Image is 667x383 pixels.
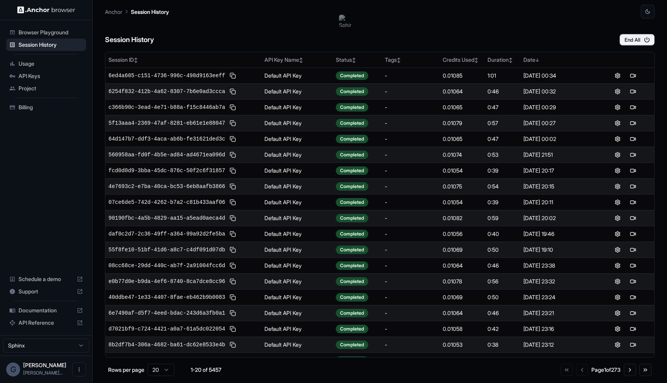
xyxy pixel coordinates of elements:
span: Schedule a demo [19,275,74,283]
span: 07ce6de5-742d-4262-b7a2-c81b433aaf06 [108,198,225,206]
div: 0:50 [488,293,518,301]
div: Duration [488,56,518,64]
div: - [385,262,437,269]
div: 0.01082 [443,214,481,222]
span: 6ed4a605-c151-4736-996c-498d9163eeff [108,72,225,80]
div: - [385,293,437,301]
div: Completed [336,325,368,333]
div: - [385,88,437,95]
span: Usage [19,60,83,68]
div: 0.01069 [443,246,481,254]
img: Anchor Logo [17,6,75,14]
td: Default API Key [261,68,333,83]
td: Default API Key [261,273,333,289]
div: Documentation [6,304,86,317]
div: Completed [336,261,368,270]
div: Schedule a demo [6,273,86,285]
span: Support [19,288,74,295]
div: - [385,214,437,222]
span: 64d147b7-ddf3-4aca-ab6b-fe31621ded3c [108,135,225,143]
td: Default API Key [261,83,333,99]
div: 0.01065 [443,135,481,143]
div: - [385,198,437,206]
div: G [6,363,20,376]
div: Completed [336,277,368,286]
div: 0:38 [488,341,518,349]
span: 4e7693c2-e7ba-40ca-bc53-6eb8aafb3866 [108,183,225,190]
span: ↕ [299,57,303,63]
div: 0:47 [488,135,518,143]
span: 40ddbe47-1e33-4407-8fae-eb462b9b0083 [108,293,225,301]
span: Documentation [19,307,74,314]
div: 0.01053 [443,341,481,349]
span: Browser Playground [19,29,83,36]
div: 0.01069 [443,293,481,301]
div: - [385,246,437,254]
div: [DATE] 23:32 [523,278,593,285]
p: Anchor [105,8,122,16]
p: Session History [131,8,169,16]
div: Completed [336,198,368,207]
td: Default API Key [261,242,333,258]
div: Completed [336,182,368,191]
div: Completed [336,214,368,222]
span: gabriel@sphinxhq.com [23,370,63,376]
div: Completed [336,119,368,127]
div: [DATE] 00:32 [523,88,593,95]
span: Gabriel Taboada [23,362,66,368]
div: 0.01028 [443,357,481,364]
div: 0:47 [488,103,518,111]
td: Default API Key [261,321,333,337]
span: ↕ [134,57,138,63]
div: 0.01054 [443,167,481,175]
div: 0:46 [488,309,518,317]
div: [DATE] 21:51 [523,151,593,159]
div: 0:20 [488,357,518,364]
div: 0.01078 [443,278,481,285]
div: Session History [6,39,86,51]
p: Rows per page [108,366,144,374]
div: [DATE] 00:34 [523,72,593,80]
div: - [385,183,437,190]
div: [DATE] 23:16 [523,325,593,333]
div: 0:59 [488,214,518,222]
span: 6e7490af-d5f7-4eed-bdac-243d6a3fb0a1 [108,309,225,317]
td: Default API Key [261,99,333,115]
td: Default API Key [261,163,333,178]
div: [DATE] 23:24 [523,293,593,301]
div: 0.01058 [443,325,481,333]
div: - [385,167,437,175]
div: Usage [6,58,86,70]
div: 0:42 [488,325,518,333]
div: 0.01064 [443,88,481,95]
div: - [385,103,437,111]
div: Completed [336,293,368,302]
span: API Keys [19,72,83,80]
span: ↕ [509,57,513,63]
div: Completed [336,135,368,143]
span: Project [19,85,83,92]
div: Billing [6,101,86,114]
span: e0b77d0e-b9da-4ef6-8740-8ca7dce8cc96 [108,278,225,285]
div: Page 1 of 273 [591,366,621,374]
div: Completed [336,166,368,175]
div: 0.01056 [443,230,481,238]
div: 0:57 [488,119,518,127]
div: 0.01075 [443,183,481,190]
td: Default API Key [261,289,333,305]
div: [DATE] 20:17 [523,167,593,175]
span: ↕ [474,57,478,63]
div: 0:53 [488,151,518,159]
div: - [385,230,437,238]
div: [DATE] 23:12 [523,341,593,349]
div: [DATE] 00:29 [523,103,593,111]
span: Billing [19,103,83,111]
div: 0.01054 [443,198,481,206]
div: Session ID [108,56,258,64]
div: 0:54 [488,183,518,190]
div: Support [6,285,86,298]
div: - [385,325,437,333]
div: Browser Playground [6,26,86,39]
span: fcd0d0d9-3bba-45dc-876c-50f2c6f31857 [108,167,225,175]
div: Completed [336,87,368,96]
